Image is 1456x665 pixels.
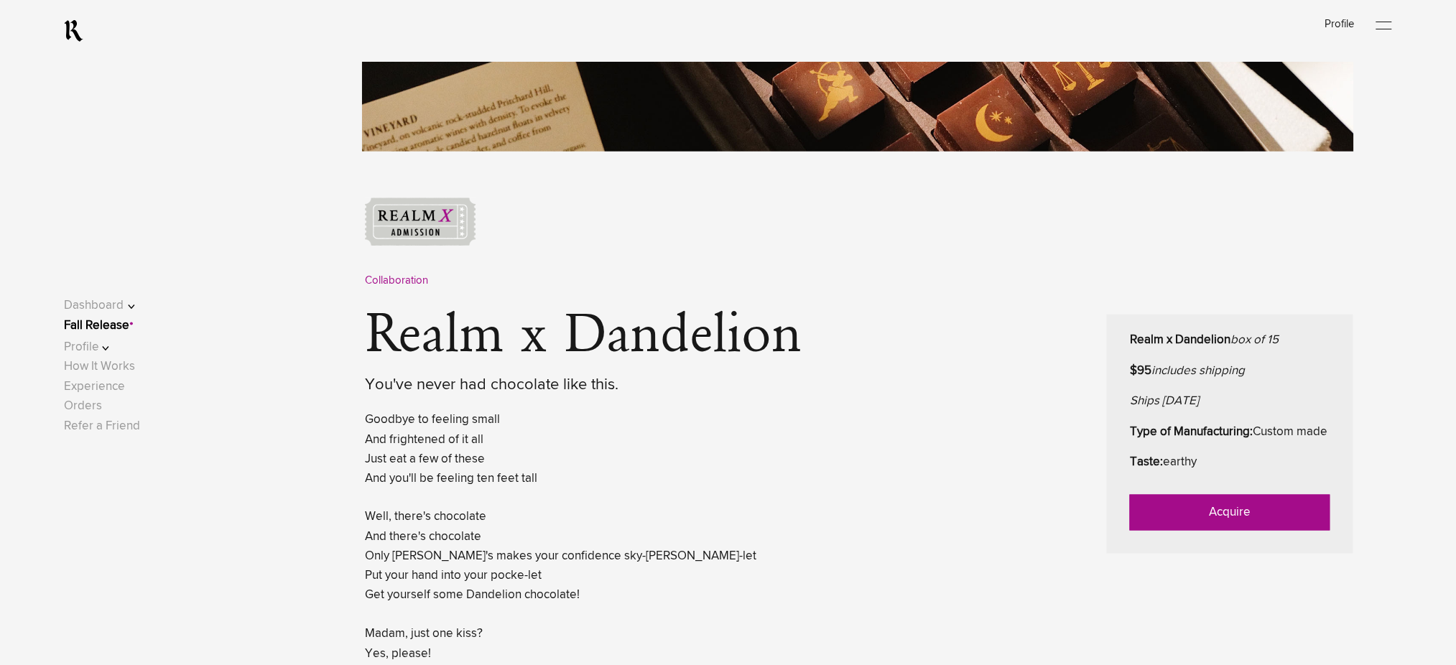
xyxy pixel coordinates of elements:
strong: Type of Manufacturing: [1130,426,1253,438]
p: Custom made [1130,423,1330,442]
em: box of 15 [1230,334,1279,346]
a: How It Works [64,361,135,373]
p: earthy [1130,453,1330,472]
a: Fall Release [64,320,129,332]
strong: $95 [1130,365,1151,377]
a: Experience [64,381,125,393]
h1: Realm x Dandelion [365,307,1107,396]
a: Refer a Friend [64,420,140,432]
em: includes shipping [1151,365,1245,377]
div: Collaboration [365,272,1353,289]
button: Profile [64,338,155,357]
strong: Taste: [1130,456,1163,468]
button: Dashboard [64,296,155,315]
em: Ships [DATE] [1130,395,1199,407]
div: You've never had chocolate like this. [365,373,1064,396]
img: ticket-graphic.png [365,197,476,247]
strong: Realm x Dandelion [1130,334,1230,346]
a: RealmCellars [64,19,83,42]
a: Orders [64,400,102,412]
a: Acquire [1130,495,1330,531]
a: Profile [1325,19,1355,29]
